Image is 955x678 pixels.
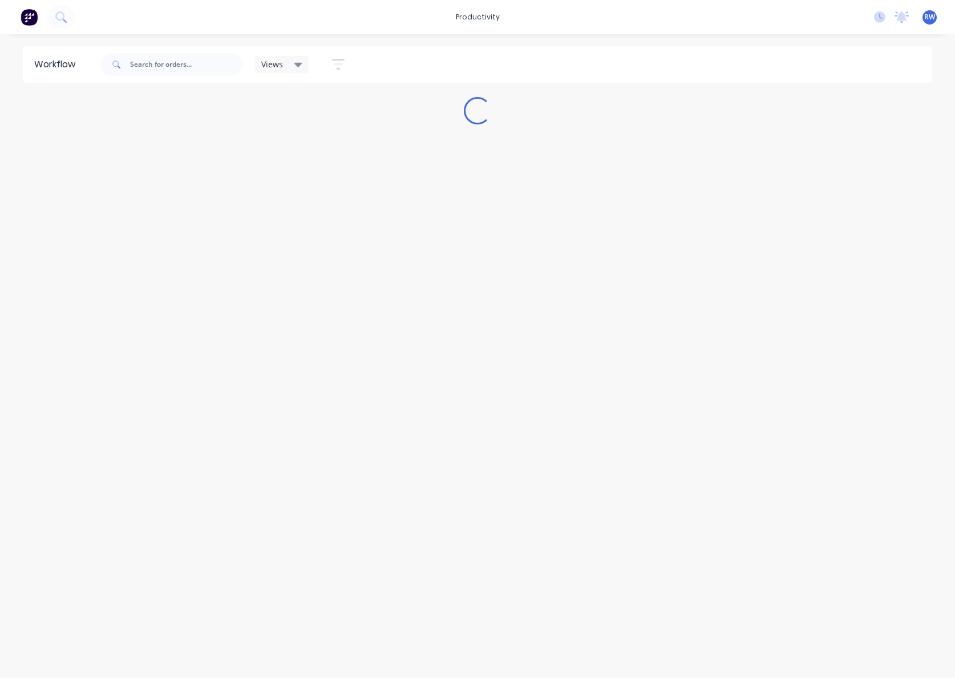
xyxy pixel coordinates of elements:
input: Search for orders... [130,53,243,76]
div: productivity [450,9,505,26]
span: RW [924,12,935,22]
span: Views [261,58,283,70]
img: Factory [21,9,38,26]
div: Workflow [34,58,81,71]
